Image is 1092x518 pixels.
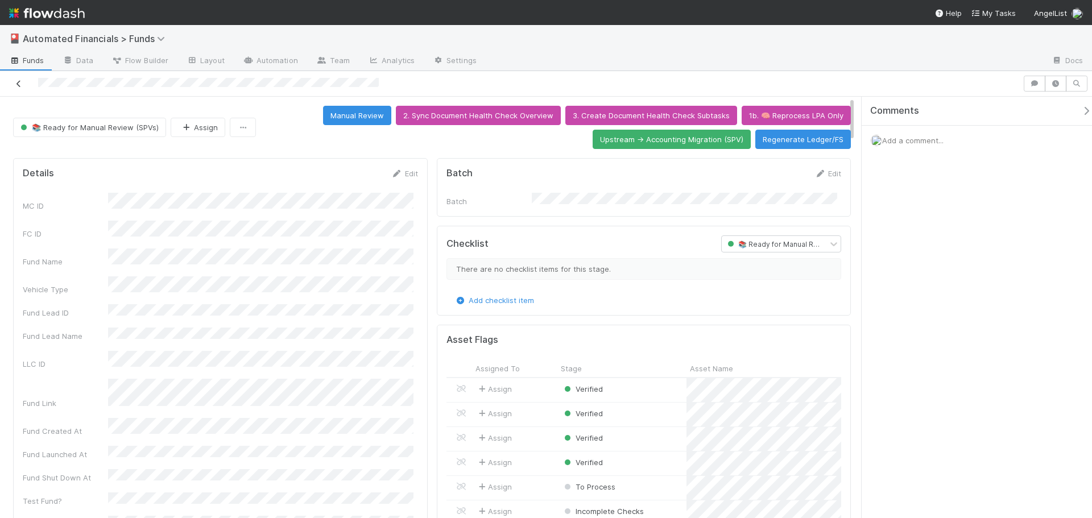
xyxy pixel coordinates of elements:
[23,307,108,318] div: Fund Lead ID
[477,432,512,444] span: Assign
[562,457,603,468] div: Verified
[725,240,857,248] span: 📚 Ready for Manual Review (SPVs)
[475,363,520,374] span: Assigned To
[934,7,962,19] div: Help
[455,296,534,305] a: Add checklist item
[446,168,473,179] h5: Batch
[234,52,307,71] a: Automation
[562,384,603,393] span: Verified
[424,52,486,71] a: Settings
[23,397,108,409] div: Fund Link
[23,425,108,437] div: Fund Created At
[9,34,20,43] span: 🎴
[477,457,512,468] span: Assign
[814,169,841,178] a: Edit
[562,409,603,418] span: Verified
[102,52,177,71] a: Flow Builder
[23,358,108,370] div: LLC ID
[23,284,108,295] div: Vehicle Type
[171,118,225,137] button: Assign
[871,135,882,146] img: avatar_574f8970-b283-40ff-a3d7-26909d9947cc.png
[562,505,644,517] div: Incomplete Checks
[562,433,603,442] span: Verified
[23,200,108,212] div: MC ID
[971,9,1016,18] span: My Tasks
[1034,9,1067,18] span: AngelList
[562,432,603,444] div: Verified
[18,123,159,132] span: 📚 Ready for Manual Review (SPVs)
[23,495,108,507] div: Test Fund?
[562,507,644,516] span: Incomplete Checks
[565,106,737,125] button: 3. Create Document Health Check Subtasks
[53,52,102,71] a: Data
[477,408,512,419] span: Assign
[882,136,944,145] span: Add a comment...
[323,106,391,125] button: Manual Review
[561,363,582,374] span: Stage
[23,330,108,342] div: Fund Lead Name
[690,363,733,374] span: Asset Name
[593,130,751,149] button: Upstream -> Accounting Migration (SPV)
[477,383,512,395] span: Assign
[23,449,108,460] div: Fund Launched At
[391,169,418,178] a: Edit
[177,52,234,71] a: Layout
[9,55,44,66] span: Funds
[23,256,108,267] div: Fund Name
[359,52,424,71] a: Analytics
[111,55,168,66] span: Flow Builder
[396,106,561,125] button: 2. Sync Document Health Check Overview
[23,168,54,179] h5: Details
[562,383,603,395] div: Verified
[1043,52,1092,71] a: Docs
[870,105,919,117] span: Comments
[13,118,166,137] button: 📚 Ready for Manual Review (SPVs)
[446,334,498,346] h5: Asset Flags
[446,258,842,280] div: There are no checklist items for this stage.
[742,106,851,125] button: 1b. 🧠 Reprocess LPA Only
[562,482,615,491] span: To Process
[23,228,108,239] div: FC ID
[562,408,603,419] div: Verified
[9,3,85,23] img: logo-inverted-e16ddd16eac7371096b0.svg
[446,238,489,250] h5: Checklist
[562,481,615,492] div: To Process
[446,196,532,207] div: Batch
[1072,8,1083,19] img: avatar_574f8970-b283-40ff-a3d7-26909d9947cc.png
[23,33,171,44] span: Automated Financials > Funds
[23,472,108,483] div: Fund Shut Down At
[971,7,1016,19] a: My Tasks
[307,52,359,71] a: Team
[755,130,851,149] button: Regenerate Ledger/FS
[562,458,603,467] span: Verified
[477,505,512,517] span: Assign
[477,481,512,492] span: Assign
